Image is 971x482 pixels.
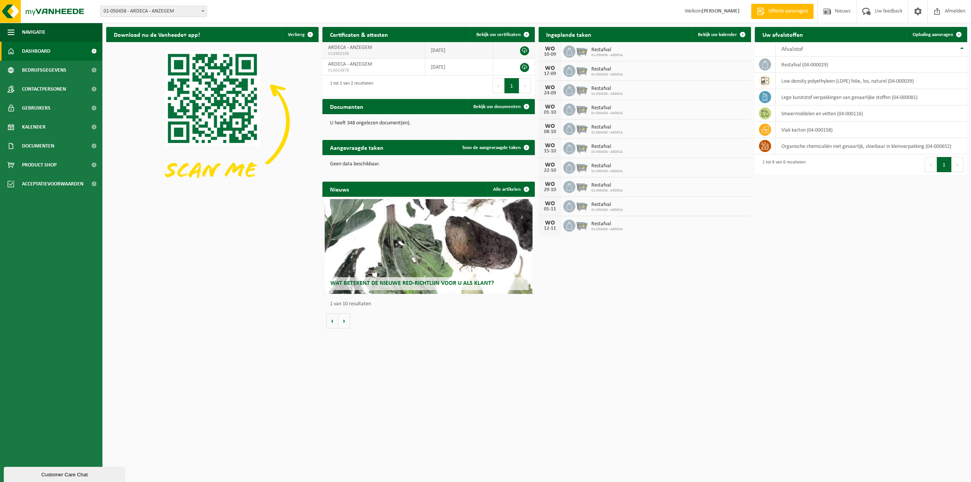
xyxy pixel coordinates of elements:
[575,122,588,135] img: WB-2500-GAL-GY-01
[591,130,623,135] span: 01-050458 - ARDECA
[4,465,127,482] iframe: chat widget
[591,86,623,92] span: Restafval
[575,180,588,193] img: WB-2500-GAL-GY-01
[591,72,623,77] span: 01-050458 - ARDECA
[22,137,54,155] span: Documenten
[755,27,811,42] h2: Uw afvalstoffen
[542,187,558,193] div: 29-10
[913,32,953,37] span: Ophaling aanvragen
[322,182,357,196] h2: Nieuws
[322,99,371,114] h2: Documenten
[542,162,558,168] div: WO
[591,169,623,174] span: 01-050458 - ARDECA
[591,124,623,130] span: Restafval
[591,163,623,169] span: Restafval
[759,156,806,173] div: 1 tot 6 van 6 resultaten
[467,99,534,114] a: Bekijk uw documenten
[776,122,967,138] td: vlak karton (04-000158)
[22,174,83,193] span: Acceptatievoorwaarden
[575,160,588,173] img: WB-2500-GAL-GY-01
[591,47,623,53] span: Restafval
[776,89,967,105] td: lege kunststof verpakkingen van gevaarlijke stoffen (04-000081)
[575,102,588,115] img: WB-2500-GAL-GY-01
[591,227,623,232] span: 01-050458 - ARDECA
[22,99,50,118] span: Gebruikers
[591,202,623,208] span: Restafval
[542,71,558,77] div: 17-09
[542,52,558,57] div: 10-09
[22,118,46,137] span: Kalender
[328,51,419,57] span: VLA903190
[322,27,396,42] h2: Certificaten & attesten
[330,162,527,167] p: Geen data beschikbaar.
[542,207,558,212] div: 05-11
[781,46,803,52] span: Afvalstof
[591,188,623,193] span: 01-050458 - ARDECA
[692,27,750,42] a: Bekijk uw kalender
[575,44,588,57] img: WB-2500-GAL-GY-01
[282,27,318,42] button: Verberg
[776,138,967,154] td: organische chemicaliën niet gevaarlijk, vloeibaar in kleinverpakking (04-000652)
[702,8,740,14] strong: [PERSON_NAME]
[542,201,558,207] div: WO
[542,123,558,129] div: WO
[539,27,599,42] h2: Ingeplande taken
[591,144,623,150] span: Restafval
[456,140,534,155] a: Toon de aangevraagde taken
[907,27,966,42] a: Ophaling aanvragen
[425,59,493,75] td: [DATE]
[542,91,558,96] div: 24-09
[328,45,372,50] span: ARDECA - ANZEGEM
[22,80,66,99] span: Contactpersonen
[476,32,521,37] span: Bekijk uw certificaten
[698,32,737,37] span: Bekijk uw kalender
[591,66,623,72] span: Restafval
[542,149,558,154] div: 15-10
[462,145,521,150] span: Toon de aangevraagde taken
[542,220,558,226] div: WO
[542,104,558,110] div: WO
[338,313,350,328] button: Volgende
[487,182,534,197] a: Alle artikelen
[575,64,588,77] img: WB-2500-GAL-GY-01
[328,61,372,67] span: ARDECA - ANZEGEM
[591,208,623,212] span: 01-050458 - ARDECA
[591,182,623,188] span: Restafval
[776,73,967,89] td: low density polyethyleen (LDPE) folie, los, naturel (04-000039)
[325,199,533,294] a: Wat betekent de nieuwe RED-richtlijn voor u als klant?
[330,301,531,307] p: 1 van 10 resultaten
[326,313,338,328] button: Vorige
[542,129,558,135] div: 08-10
[542,143,558,149] div: WO
[542,65,558,71] div: WO
[952,157,963,172] button: Next
[751,4,814,19] a: Offerte aanvragen
[575,141,588,154] img: WB-2500-GAL-GY-01
[473,104,521,109] span: Bekijk uw documenten
[542,168,558,173] div: 22-10
[22,61,66,80] span: Bedrijfsgegevens
[591,53,623,58] span: 01-050458 - ARDECA
[591,105,623,111] span: Restafval
[22,155,57,174] span: Product Shop
[106,27,207,42] h2: Download nu de Vanheede+ app!
[519,78,531,93] button: Next
[575,199,588,212] img: WB-2500-GAL-GY-01
[937,157,952,172] button: 1
[767,8,810,15] span: Offerte aanvragen
[330,280,494,286] span: Wat betekent de nieuwe RED-richtlijn voor u als klant?
[101,6,207,17] span: 01-050458 - ARDECA - ANZEGEM
[591,150,623,154] span: 01-050458 - ARDECA
[925,157,937,172] button: Previous
[106,42,319,201] img: Download de VHEPlus App
[542,110,558,115] div: 01-10
[22,42,50,61] span: Dashboard
[591,221,623,227] span: Restafval
[326,77,373,94] div: 1 tot 2 van 2 resultaten
[542,181,558,187] div: WO
[322,140,391,155] h2: Aangevraagde taken
[591,92,623,96] span: 01-050458 - ARDECA
[504,78,519,93] button: 1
